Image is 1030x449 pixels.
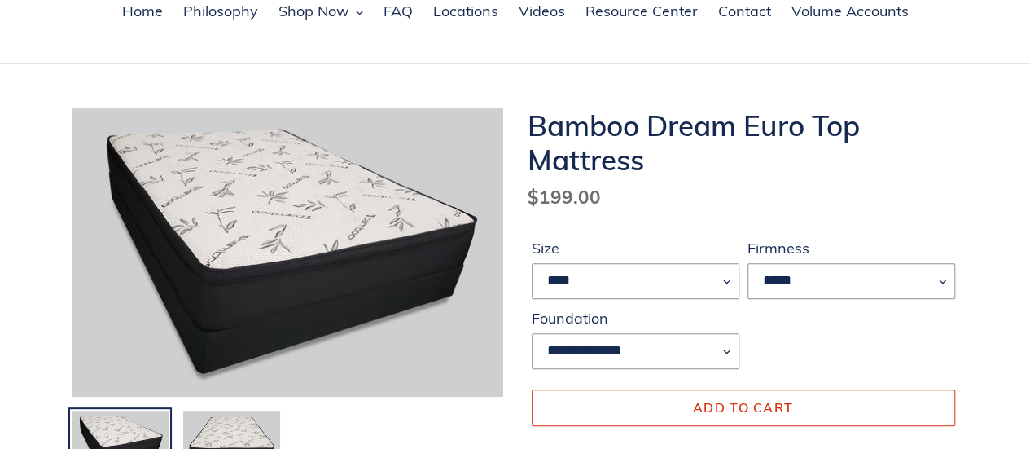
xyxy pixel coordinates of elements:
span: Locations [433,2,498,21]
label: Firmness [747,237,955,259]
label: Size [532,237,739,259]
span: Contact [718,2,771,21]
span: Shop Now [278,2,349,21]
span: Resource Center [585,2,698,21]
h1: Bamboo Dream Euro Top Mattress [528,108,959,177]
button: Add to cart [532,390,955,425]
label: Foundation [532,307,739,329]
span: $199.00 [528,185,601,209]
span: FAQ [384,2,413,21]
span: Philosophy [183,2,258,21]
span: Videos [519,2,565,21]
span: Add to cart [693,399,793,416]
span: Volume Accounts [791,2,909,21]
span: Home [122,2,163,21]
